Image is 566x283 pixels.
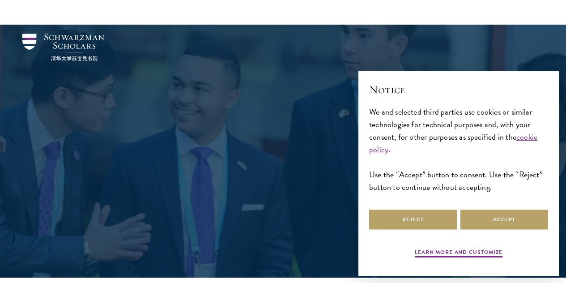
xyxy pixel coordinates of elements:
[369,106,548,194] div: We and selected third parties use cookies or similar technologies for technical purposes and, wit...
[460,210,548,230] button: Accept
[369,131,537,155] a: cookie policy
[369,82,548,97] h2: Notice
[22,34,104,61] img: Schwarzman Scholars
[369,210,457,230] button: Reject
[415,248,502,259] button: Learn more and customize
